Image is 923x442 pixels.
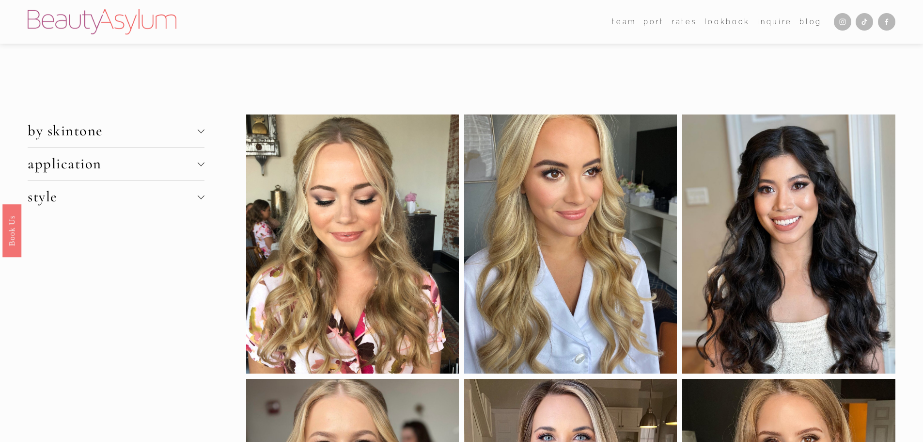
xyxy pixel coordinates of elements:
button: style [28,180,204,213]
a: port [643,15,664,29]
button: by skintone [28,115,204,147]
img: Beauty Asylum | Bridal Hair &amp; Makeup Charlotte &amp; Atlanta [28,9,176,34]
a: Inquire [757,15,792,29]
a: Lookbook [704,15,750,29]
a: Blog [799,15,822,29]
a: Rates [672,15,697,29]
a: Book Us [2,204,21,257]
a: Instagram [834,13,851,31]
a: folder dropdown [612,15,636,29]
a: TikTok [856,13,873,31]
button: application [28,147,204,180]
a: Facebook [878,13,895,31]
span: application [28,155,197,173]
span: style [28,188,197,206]
span: team [612,16,636,28]
span: by skintone [28,122,197,140]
